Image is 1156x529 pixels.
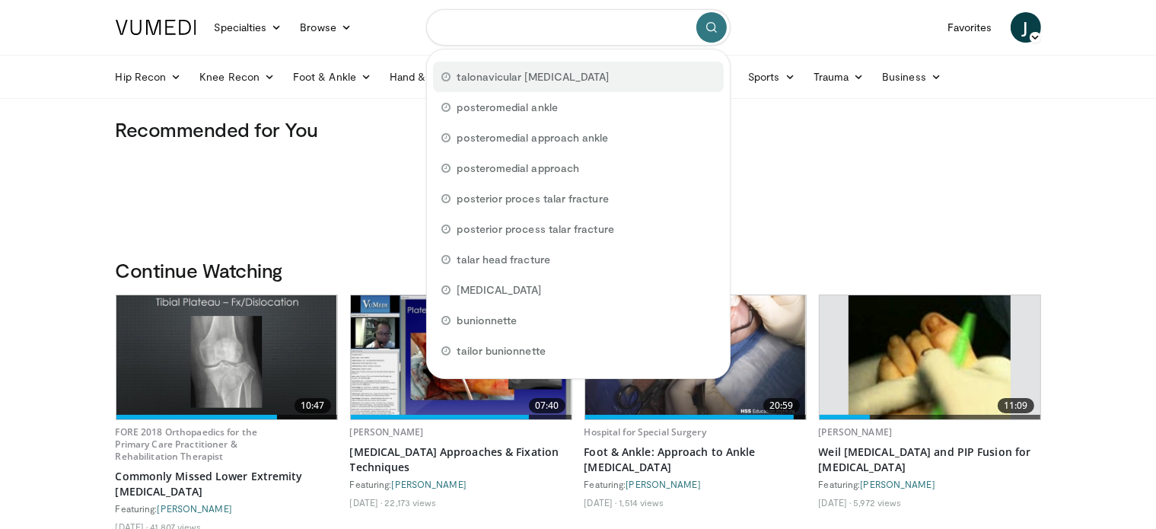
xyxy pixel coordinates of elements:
img: 4aa379b6-386c-4fb5-93ee-de5617843a87.620x360_q85_upscale.jpg [116,295,337,419]
span: 07:40 [529,398,565,413]
li: [DATE] [819,496,852,508]
span: talonavicular [MEDICAL_DATA] [457,69,610,84]
div: Featuring: [584,478,807,490]
a: 11:09 [820,295,1040,419]
a: [PERSON_NAME] [158,503,232,514]
a: Favorites [938,12,1002,43]
a: Trauma [804,62,874,92]
a: Browse [291,12,361,43]
a: [PERSON_NAME] [626,479,701,489]
li: [DATE] [584,496,617,508]
h3: Continue Watching [116,258,1041,282]
span: 20:59 [763,398,800,413]
span: posterior proces talar fracture [457,191,609,206]
a: [PERSON_NAME] [392,479,467,489]
a: 07:40 [351,295,572,419]
a: Specialties [205,12,291,43]
span: tailor bunionnette [457,343,546,359]
a: [PERSON_NAME] [819,425,893,438]
span: posterior process talar fracture [457,221,614,237]
a: Commonly Missed Lower Extremity [MEDICAL_DATA] [116,469,338,499]
span: bunionnette [457,313,517,328]
li: [DATE] [350,496,383,508]
img: a62318ec-2188-4613-ae5d-84e3ab2d8b19.620x360_q85_upscale.jpg [351,295,572,419]
span: posteromedial approach ankle [457,130,609,145]
h3: Recommended for You [116,117,1041,142]
span: 10:47 [295,398,331,413]
input: Search topics, interventions [426,9,731,46]
span: posteromedial approach [457,161,580,176]
a: Hospital for Special Surgery [584,425,706,438]
a: Hand & Wrist [381,62,479,92]
span: [MEDICAL_DATA] [457,282,542,298]
a: J [1011,12,1041,43]
a: Foot & Ankle [284,62,381,92]
a: FORE 2018 Orthopaedics for the Primary Care Practitioner & Rehabilitation Therapist [116,425,258,463]
div: Featuring: [350,478,572,490]
a: Sports [739,62,804,92]
span: posteromedial ankle [457,100,558,115]
div: Featuring: [819,478,1041,490]
a: 10:47 [116,295,337,419]
a: Hip Recon [107,62,191,92]
a: [MEDICAL_DATA] Approaches & Fixation Techniques [350,445,572,475]
a: Foot & Ankle: Approach to Ankle [MEDICAL_DATA] [584,445,807,475]
a: [PERSON_NAME] [350,425,424,438]
img: VuMedi Logo [116,20,196,35]
li: 22,173 views [384,496,436,508]
div: Featuring: [116,502,338,515]
span: 11:09 [998,398,1034,413]
a: Knee Recon [190,62,284,92]
a: Weil [MEDICAL_DATA] and PIP Fusion for [MEDICAL_DATA] [819,445,1041,475]
li: 1,514 views [619,496,664,508]
li: 5,972 views [853,496,901,508]
a: [PERSON_NAME] [861,479,935,489]
a: Business [873,62,951,92]
span: talar head fracture [457,252,550,267]
img: Parekh_Claw_toe_with_smart_toe_100011694_1.jpg.620x360_q85_upscale.jpg [849,295,1010,419]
